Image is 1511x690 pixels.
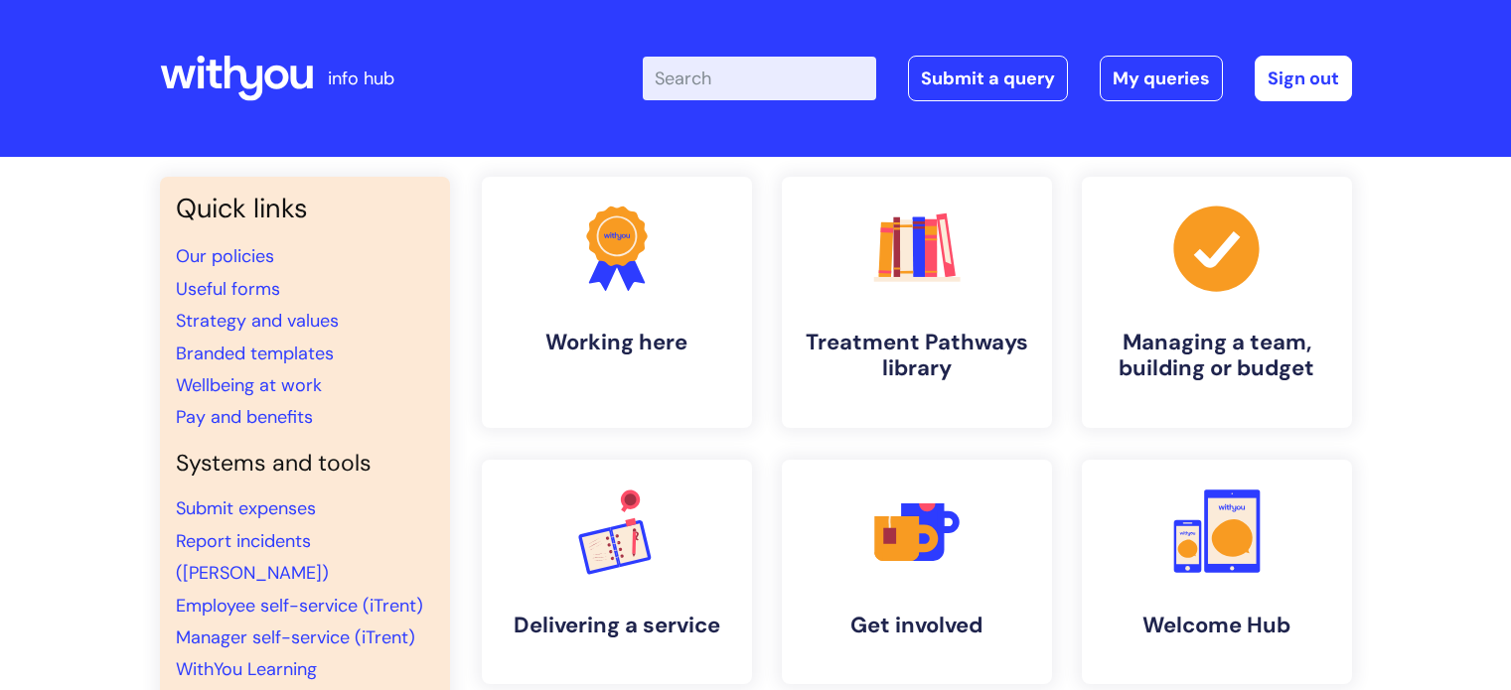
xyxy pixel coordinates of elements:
a: Treatment Pathways library [782,177,1052,428]
h4: Managing a team, building or budget [1098,330,1336,382]
a: Strategy and values [176,309,339,333]
a: WithYou Learning [176,657,317,681]
h3: Quick links [176,193,434,224]
a: Manager self-service (iTrent) [176,625,415,649]
div: | - [643,56,1352,101]
a: Pay and benefits [176,405,313,429]
a: Branded templates [176,342,334,365]
a: Submit a query [908,56,1068,101]
p: info hub [328,63,394,94]
a: Get involved [782,460,1052,684]
a: Our policies [176,244,274,268]
a: My queries [1100,56,1223,101]
input: Search [643,57,876,100]
a: Sign out [1255,56,1352,101]
h4: Treatment Pathways library [798,330,1036,382]
h4: Systems and tools [176,450,434,478]
h4: Working here [498,330,736,355]
a: Useful forms [176,277,280,301]
h4: Get involved [798,613,1036,638]
h4: Welcome Hub [1098,613,1336,638]
a: Managing a team, building or budget [1082,177,1352,428]
a: Report incidents ([PERSON_NAME]) [176,529,329,585]
a: Welcome Hub [1082,460,1352,684]
a: Submit expenses [176,496,316,520]
a: Wellbeing at work [176,373,322,397]
h4: Delivering a service [498,613,736,638]
a: Working here [482,177,752,428]
a: Delivering a service [482,460,752,684]
a: Employee self-service (iTrent) [176,594,423,618]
